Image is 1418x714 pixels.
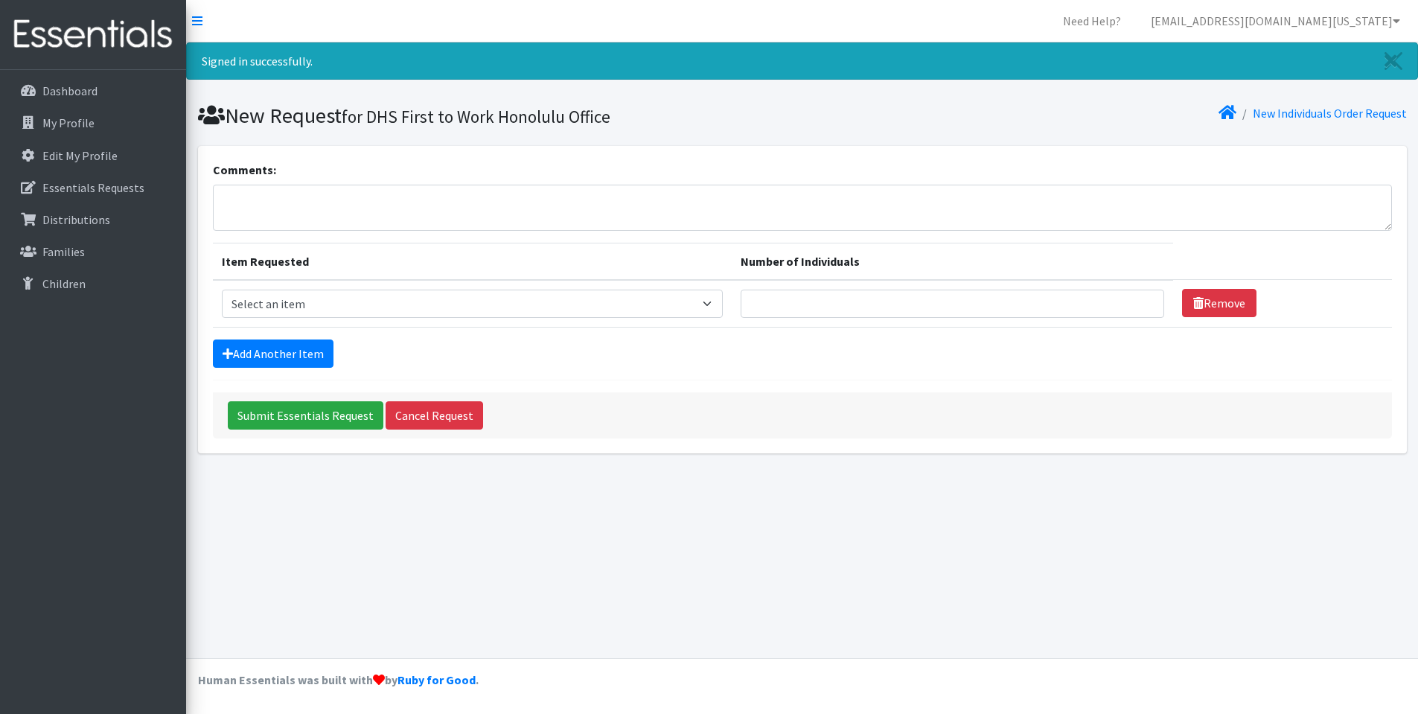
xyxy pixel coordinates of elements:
[1051,6,1133,36] a: Need Help?
[186,42,1418,80] div: Signed in successfully.
[213,243,732,280] th: Item Requested
[1139,6,1412,36] a: [EMAIL_ADDRESS][DOMAIN_NAME][US_STATE]
[342,106,610,127] small: for DHS First to Work Honolulu Office
[397,672,476,687] a: Ruby for Good
[42,212,110,227] p: Distributions
[42,115,95,130] p: My Profile
[42,148,118,163] p: Edit My Profile
[42,244,85,259] p: Families
[386,401,483,430] a: Cancel Request
[1182,289,1256,317] a: Remove
[1370,43,1417,79] a: Close
[6,76,180,106] a: Dashboard
[6,108,180,138] a: My Profile
[6,269,180,299] a: Children
[213,161,276,179] label: Comments:
[198,672,479,687] strong: Human Essentials was built with by .
[42,276,86,291] p: Children
[732,243,1173,280] th: Number of Individuals
[6,205,180,235] a: Distributions
[228,401,383,430] input: Submit Essentials Request
[6,141,180,170] a: Edit My Profile
[42,180,144,195] p: Essentials Requests
[6,237,180,267] a: Families
[1253,106,1407,121] a: New Individuals Order Request
[213,340,333,368] a: Add Another Item
[198,103,797,129] h1: New Request
[6,10,180,60] img: HumanEssentials
[6,173,180,203] a: Essentials Requests
[42,83,98,98] p: Dashboard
